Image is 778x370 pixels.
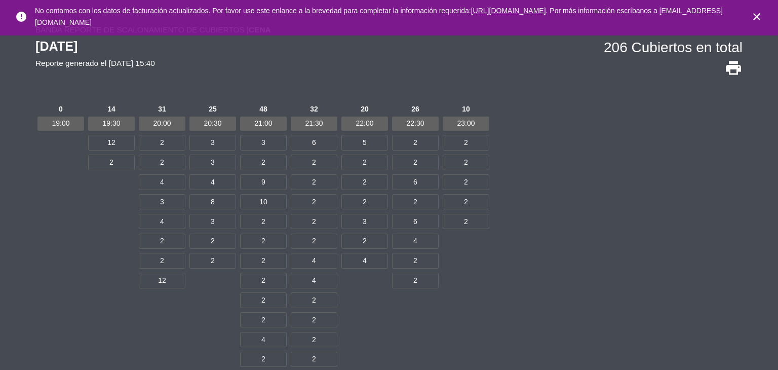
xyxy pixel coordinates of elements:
span: 2 [240,273,287,288]
span: 20:30 [189,117,236,131]
span: 4 [392,234,439,249]
span: 12 [88,135,135,150]
span: 0 [37,102,84,116]
span: 2 [88,155,135,170]
span: 22:00 [341,117,388,131]
span: 2 [240,214,287,229]
i: error [15,11,27,23]
i: close [751,11,763,23]
span: 2 [392,253,439,268]
span: 2 [139,135,185,150]
span: 2 [240,352,287,367]
span: 2 [392,194,439,209]
span: 2 [443,135,489,150]
span: 48 [240,102,287,116]
span: 2 [443,194,489,209]
span: 2 [240,292,287,308]
span: 6 [291,135,337,150]
span: 2 [341,234,388,249]
span: 2 [341,174,388,190]
span: 2 [291,312,337,327]
span: 2 [443,155,489,170]
span: 3 [240,135,287,150]
span: 19:30 [88,117,135,131]
a: . Por más información escríbanos a [EMAIL_ADDRESS][DOMAIN_NAME] [35,7,723,26]
span: 6 [392,174,439,190]
span: 2 [189,234,236,249]
span: 2 [392,155,439,170]
div: Reporte generado el [DATE] 15:40 [35,57,155,69]
span: No contamos con los datos de facturación actualizados. Por favor use este enlance a la brevedad p... [35,7,723,26]
span: 3 [189,155,236,170]
span: 10 [443,102,489,116]
div: [DATE] [35,36,155,57]
span: 22:30 [392,117,439,131]
span: 2 [443,174,489,190]
span: 2 [189,253,236,268]
span: 2 [291,194,337,209]
span: 2 [291,332,337,347]
span: 2 [139,234,185,249]
span: 2 [443,214,489,229]
span: 4 [291,273,337,288]
span: 4 [189,174,236,190]
span: 14 [88,102,135,116]
span: 3 [189,214,236,229]
span: 2 [291,155,337,170]
span: 21:30 [291,117,337,131]
span: 31 [139,102,185,116]
span: 5 [341,135,388,150]
span: 2 [139,253,185,268]
span: 20:00 [139,117,185,131]
span: 8 [189,194,236,209]
div: 206 Cubiertos en total [604,36,743,59]
span: 20 [341,102,388,116]
span: 4 [341,253,388,268]
span: 2 [291,214,337,229]
span: 9 [240,174,287,190]
span: 2 [291,352,337,367]
span: 32 [291,102,337,116]
a: [URL][DOMAIN_NAME] [471,7,546,15]
span: 4 [240,332,287,347]
span: 4 [291,253,337,268]
span: 3 [189,135,236,150]
span: 2 [392,273,439,288]
span: 3 [341,214,388,229]
span: 2 [240,155,287,170]
span: 2 [139,155,185,170]
span: 2 [291,234,337,249]
span: 2 [392,135,439,150]
span: 4 [139,174,185,190]
span: 2 [291,174,337,190]
i: print [724,59,743,77]
span: 19:00 [37,117,84,131]
span: 23:00 [443,117,489,131]
span: 3 [139,194,185,209]
span: 2 [240,253,287,268]
span: 21:00 [240,117,287,131]
span: 2 [341,194,388,209]
span: 2 [240,234,287,249]
span: 4 [139,214,185,229]
span: 2 [240,312,287,327]
span: 2 [341,155,388,170]
span: 6 [392,214,439,229]
span: 2 [291,292,337,308]
span: 26 [392,102,439,116]
span: 12 [139,273,185,288]
span: 25 [189,102,236,116]
span: 10 [240,194,287,209]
